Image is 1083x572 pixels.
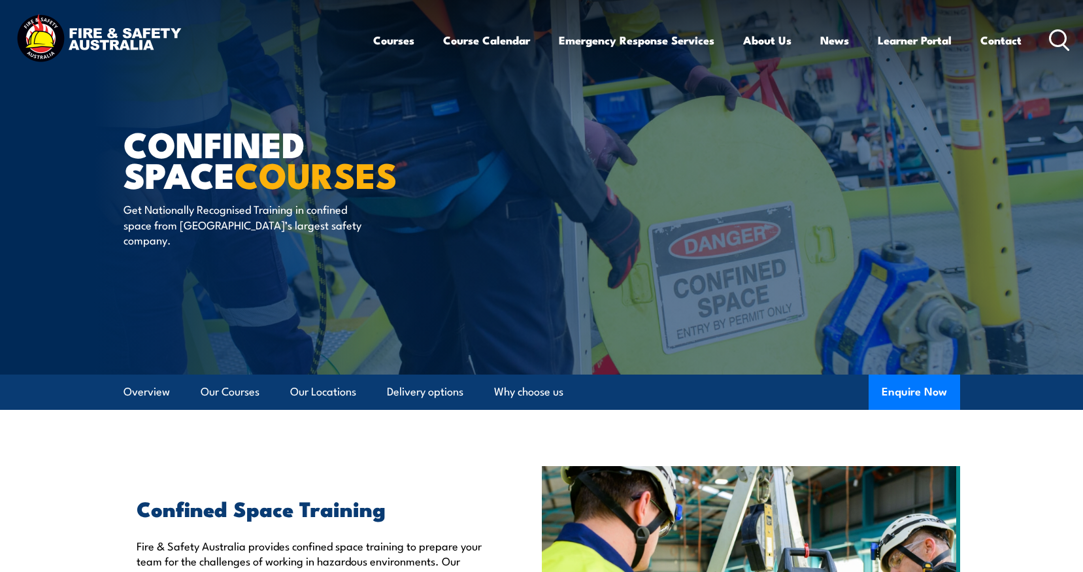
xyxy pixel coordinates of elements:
a: Emergency Response Services [559,23,714,58]
a: News [820,23,849,58]
a: Our Locations [290,375,356,409]
a: Contact [980,23,1022,58]
a: Learner Portal [878,23,952,58]
a: Why choose us [494,375,563,409]
a: Delivery options [387,375,463,409]
p: Get Nationally Recognised Training in confined space from [GEOGRAPHIC_DATA]’s largest safety comp... [124,201,362,247]
a: Our Courses [201,375,259,409]
strong: COURSES [235,146,397,201]
a: Overview [124,375,170,409]
a: Course Calendar [443,23,530,58]
button: Enquire Now [869,375,960,410]
h2: Confined Space Training [137,499,482,517]
h1: Confined Space [124,128,446,189]
a: About Us [743,23,791,58]
a: Courses [373,23,414,58]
